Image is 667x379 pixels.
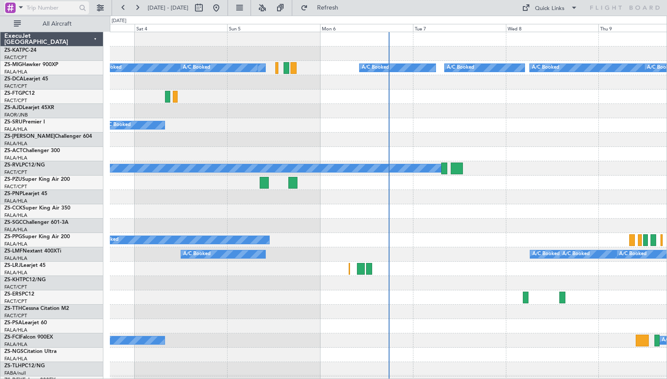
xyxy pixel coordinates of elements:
[4,313,27,319] a: FACT/CPT
[183,248,211,261] div: A/C Booked
[4,155,27,161] a: FALA/HLA
[4,220,23,225] span: ZS-SGC
[4,177,70,182] a: ZS-PZUSuper King Air 200
[4,363,22,369] span: ZS-TLH
[4,349,56,354] a: ZS-NGSCitation Ultra
[4,48,36,53] a: ZS-KATPC-24
[227,24,320,32] div: Sun 5
[4,220,69,225] a: ZS-SGCChallenger 601-3A
[4,134,55,139] span: ZS-[PERSON_NAME]
[518,1,582,15] button: Quick Links
[4,335,53,340] a: ZS-FCIFalcon 900EX
[4,249,23,254] span: ZS-LMF
[4,91,22,96] span: ZS-FTG
[4,62,22,67] span: ZS-MIG
[4,356,27,362] a: FALA/HLA
[4,277,46,283] a: ZS-KHTPC12/NG
[4,163,22,168] span: ZS-RVL
[562,248,590,261] div: A/C Booked
[4,263,46,268] a: ZS-LRJLearjet 45
[4,183,27,190] a: FACT/CPT
[506,24,599,32] div: Wed 8
[4,76,23,82] span: ZS-DCA
[4,105,54,110] a: ZS-AJDLearjet 45XR
[4,134,92,139] a: ZS-[PERSON_NAME]Challenger 604
[4,76,48,82] a: ZS-DCALearjet 45
[4,306,22,311] span: ZS-TTH
[532,248,560,261] div: A/C Booked
[4,206,70,211] a: ZS-CCKSuper King Air 350
[4,292,34,297] a: ZS-ERSPC12
[148,4,188,12] span: [DATE] - [DATE]
[4,198,27,204] a: FALA/HLA
[4,191,23,196] span: ZS-PNP
[4,177,22,182] span: ZS-PZU
[26,1,76,14] input: Trip Number
[4,335,20,340] span: ZS-FCI
[4,105,23,110] span: ZS-AJD
[320,24,413,32] div: Mon 6
[4,349,23,354] span: ZS-NGS
[4,83,27,90] a: FACT/CPT
[4,126,27,133] a: FALA/HLA
[4,292,22,297] span: ZS-ERS
[4,241,27,247] a: FALA/HLA
[4,48,22,53] span: ZS-KAT
[310,5,346,11] span: Refresh
[4,169,27,176] a: FACT/CPT
[4,249,61,254] a: ZS-LMFNextant 400XTi
[413,24,506,32] div: Tue 7
[4,62,58,67] a: ZS-MIGHawker 900XP
[4,255,27,262] a: FALA/HLA
[135,24,228,32] div: Sat 4
[4,320,22,326] span: ZS-PSA
[4,298,27,305] a: FACT/CPT
[532,61,559,74] div: A/C Booked
[4,370,26,376] a: FABA/null
[4,212,27,219] a: FALA/HLA
[183,61,210,74] div: A/C Booked
[112,17,126,25] div: [DATE]
[4,163,45,168] a: ZS-RVLPC12/NG
[4,226,27,233] a: FALA/HLA
[4,91,35,96] a: ZS-FTGPC12
[4,206,23,211] span: ZS-CCK
[4,306,69,311] a: ZS-TTHCessna Citation M2
[619,248,647,261] div: A/C Booked
[10,17,94,31] button: All Aircraft
[447,61,474,74] div: A/C Booked
[4,263,21,268] span: ZS-LRJ
[4,191,47,196] a: ZS-PNPLearjet 45
[4,140,27,147] a: FALA/HLA
[4,269,27,276] a: FALA/HLA
[4,120,23,125] span: ZS-SRU
[297,1,349,15] button: Refresh
[4,327,27,333] a: FALA/HLA
[535,4,565,13] div: Quick Links
[4,54,27,61] a: FACT/CPT
[4,234,22,239] span: ZS-PPG
[4,284,27,290] a: FACT/CPT
[4,69,27,75] a: FALA/HLA
[4,120,45,125] a: ZS-SRUPremier I
[4,277,23,283] span: ZS-KHT
[4,341,27,348] a: FALA/HLA
[4,234,70,239] a: ZS-PPGSuper King Air 200
[4,97,27,104] a: FACT/CPT
[4,112,28,118] a: FAOR/JNB
[103,119,131,132] div: A/C Booked
[23,21,92,27] span: All Aircraft
[362,61,389,74] div: A/C Booked
[4,148,60,153] a: ZS-ACTChallenger 300
[4,148,23,153] span: ZS-ACT
[4,320,47,326] a: ZS-PSALearjet 60
[4,363,45,369] a: ZS-TLHPC12/NG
